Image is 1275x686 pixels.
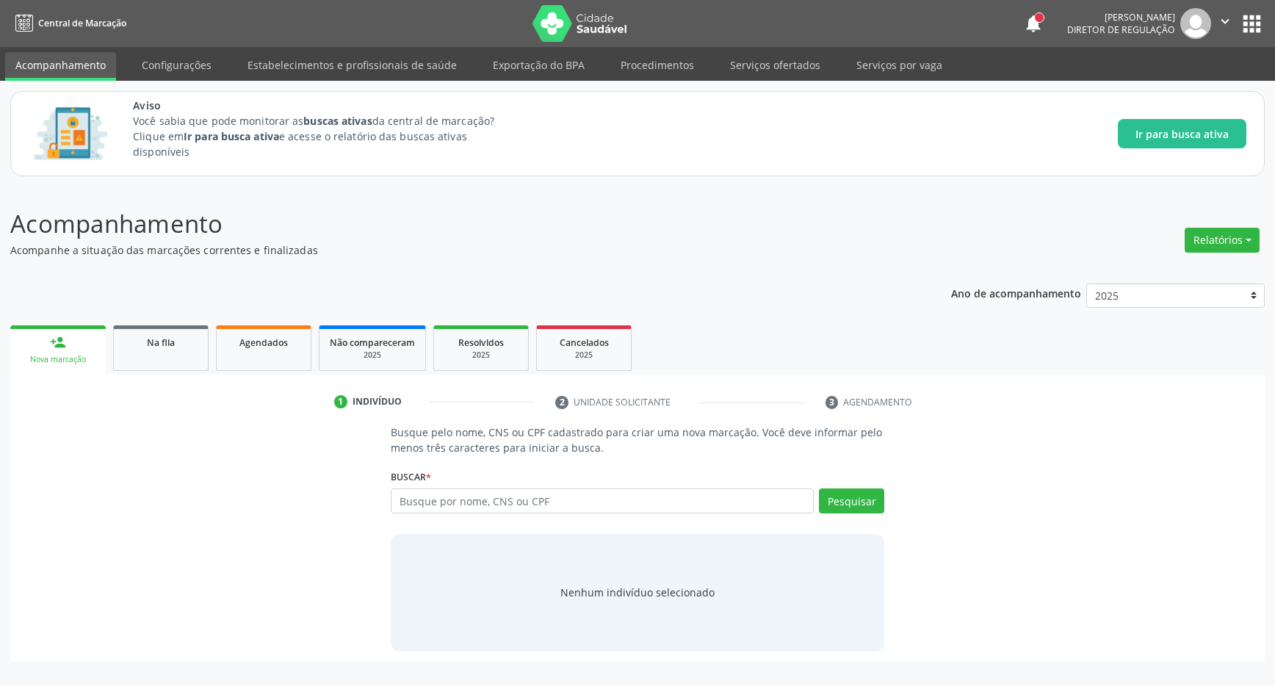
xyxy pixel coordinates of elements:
input: Busque por nome, CNS ou CPF [391,488,814,513]
p: Acompanhamento [10,206,889,242]
span: Cancelados [560,336,609,349]
label: Buscar [391,466,431,488]
p: Você sabia que pode monitorar as da central de marcação? Clique em e acesse o relatório das busca... [133,113,521,159]
img: Imagem de CalloutCard [29,101,112,167]
strong: buscas ativas [303,114,372,128]
a: Estabelecimentos e profissionais de saúde [237,52,467,78]
div: 2025 [547,350,621,361]
a: Acompanhamento [5,52,116,81]
a: Central de Marcação [10,11,126,35]
p: Busque pelo nome, CNS ou CPF cadastrado para criar uma nova marcação. Você deve informar pelo men... [391,425,884,455]
button: Ir para busca ativa [1118,119,1246,148]
span: Resolvidos [458,336,504,349]
div: 2025 [330,350,415,361]
img: img [1180,8,1211,39]
p: Ano de acompanhamento [951,284,1081,302]
span: Central de Marcação [38,17,126,29]
span: Não compareceram [330,336,415,349]
div: 2025 [444,350,518,361]
div: Nova marcação [21,354,95,365]
div: Indivíduo [353,395,402,408]
span: Agendados [239,336,288,349]
strong: Ir para busca ativa [184,129,279,143]
a: Configurações [131,52,222,78]
a: Serviços por vaga [846,52,953,78]
button:  [1211,8,1239,39]
div: 1 [334,395,347,408]
span: Aviso [133,98,521,113]
div: [PERSON_NAME] [1067,11,1175,24]
button: Pesquisar [819,488,884,513]
span: Ir para busca ativa [1135,126,1229,142]
div: Nenhum indivíduo selecionado [560,585,715,600]
a: Procedimentos [610,52,704,78]
p: Acompanhe a situação das marcações correntes e finalizadas [10,242,889,258]
button: notifications [1023,13,1044,34]
a: Exportação do BPA [483,52,595,78]
button: Relatórios [1185,228,1260,253]
div: person_add [50,334,66,350]
a: Serviços ofertados [720,52,831,78]
span: Na fila [147,336,175,349]
i:  [1217,13,1233,29]
button: apps [1239,11,1265,37]
span: Diretor de regulação [1067,24,1175,36]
